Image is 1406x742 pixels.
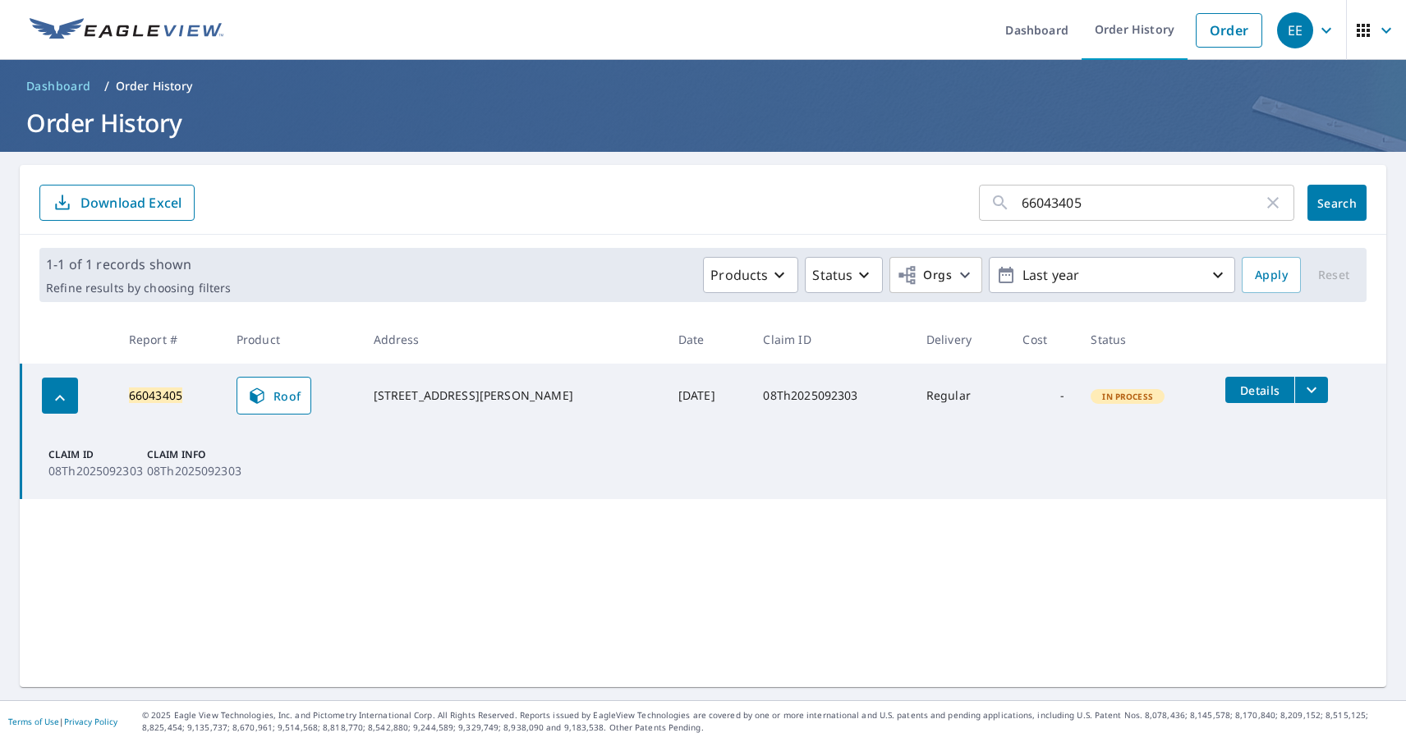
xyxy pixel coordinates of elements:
div: EE [1277,12,1313,48]
a: Privacy Policy [64,716,117,727]
li: / [104,76,109,96]
span: Details [1235,382,1284,398]
p: 08Th2025092303 [48,462,140,479]
button: Search [1307,185,1367,221]
p: Last year [1016,261,1208,290]
span: Orgs [897,265,952,286]
a: Dashboard [20,73,98,99]
span: Dashboard [26,78,91,94]
nav: breadcrumb [20,73,1386,99]
button: Status [805,257,883,293]
button: detailsBtn-66043405 [1225,377,1294,403]
p: Claim Info [147,447,239,462]
span: Roof [247,386,301,405]
span: In Process [1092,391,1163,402]
p: Products [710,265,768,285]
th: Delivery [913,315,1010,364]
button: filesDropdownBtn-66043405 [1294,377,1328,403]
p: Download Excel [80,194,181,212]
td: Regular [913,364,1010,428]
td: 08Th2025092303 [750,364,912,428]
p: Claim ID [48,447,140,462]
th: Status [1077,315,1212,364]
p: Refine results by choosing filters [46,281,231,295]
input: Address, Report #, Claim ID, etc. [1022,180,1263,226]
p: © 2025 Eagle View Technologies, Inc. and Pictometry International Corp. All Rights Reserved. Repo... [142,709,1398,734]
td: - [1009,364,1077,428]
p: 1-1 of 1 records shown [46,254,231,274]
button: Download Excel [39,185,195,221]
a: Terms of Use [8,716,59,727]
span: Search [1321,195,1353,211]
p: Status [812,265,852,285]
th: Report # [116,315,223,364]
th: Product [223,315,361,364]
th: Date [665,315,751,364]
td: [DATE] [665,364,751,428]
a: Roof [237,377,312,415]
p: 08Th2025092303 [147,462,239,479]
button: Products [703,257,798,293]
button: Last year [989,257,1235,293]
p: Order History [116,78,193,94]
th: Cost [1009,315,1077,364]
a: Order [1196,13,1262,48]
button: Orgs [889,257,982,293]
button: Apply [1242,257,1301,293]
p: | [8,717,117,726]
mark: 66043405 [129,387,182,403]
div: [STREET_ADDRESS][PERSON_NAME] [374,387,652,404]
th: Address [361,315,665,364]
th: Claim ID [750,315,912,364]
span: Apply [1255,265,1288,286]
h1: Order History [20,106,1386,140]
img: EV Logo [30,18,223,43]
